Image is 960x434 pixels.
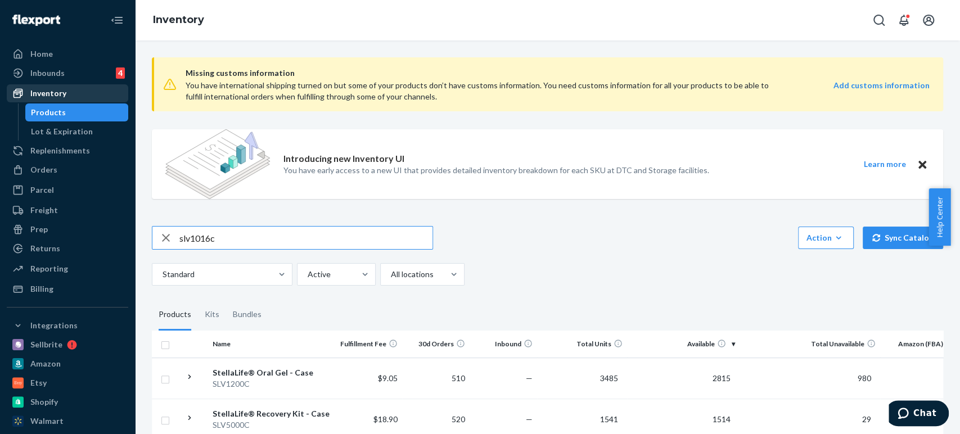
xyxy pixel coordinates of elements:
[858,414,876,424] span: 29
[25,103,129,121] a: Products
[159,299,191,331] div: Products
[917,9,940,31] button: Open account menu
[31,126,93,137] div: Lot & Expiration
[596,414,623,424] span: 1541
[833,80,930,102] a: Add customs information
[929,188,950,246] button: Help Center
[30,320,78,331] div: Integrations
[7,64,128,82] a: Inbounds4
[186,80,781,102] div: You have international shipping turned on but some of your products don’t have customs informatio...
[7,142,128,160] a: Replenishments
[186,66,930,80] span: Missing customs information
[7,161,128,179] a: Orders
[526,373,533,383] span: —
[402,358,470,399] td: 510
[30,67,65,79] div: Inbounds
[233,299,262,331] div: Bundles
[806,232,845,243] div: Action
[7,336,128,354] a: Sellbrite
[7,260,128,278] a: Reporting
[165,129,270,199] img: new-reports-banner-icon.82668bd98b6a51aee86340f2a7b77ae3.png
[7,84,128,102] a: Inventory
[596,373,623,383] span: 3485
[889,400,949,428] iframe: Opens a widget where you can chat to one of our agents
[390,269,391,280] input: All locations
[526,414,533,424] span: —
[7,45,128,63] a: Home
[7,201,128,219] a: Freight
[378,373,398,383] span: $9.05
[868,9,890,31] button: Open Search Box
[144,4,213,37] ol: breadcrumbs
[106,9,128,31] button: Close Navigation
[833,80,930,90] strong: Add customs information
[179,227,432,249] input: Search inventory by name or sku
[30,377,47,388] div: Etsy
[915,157,930,171] button: Close
[893,9,915,31] button: Open notifications
[161,269,163,280] input: Standard
[880,331,959,358] th: Amazon (FBA)
[213,419,330,431] div: SLV5000C
[627,331,740,358] th: Available
[7,412,128,430] a: Walmart
[30,263,68,274] div: Reporting
[30,415,64,427] div: Walmart
[31,107,66,118] div: Products
[30,396,58,408] div: Shopify
[7,374,128,392] a: Etsy
[12,15,60,26] img: Flexport logo
[30,339,62,350] div: Sellbrite
[30,145,90,156] div: Replenishments
[205,299,219,331] div: Kits
[708,414,735,424] span: 1514
[116,67,125,79] div: 4
[863,227,943,249] button: Sync Catalog
[7,239,128,257] a: Returns
[7,355,128,373] a: Amazon
[857,157,913,171] button: Learn more
[335,331,402,358] th: Fulfillment Fee
[30,283,53,295] div: Billing
[30,205,58,216] div: Freight
[213,378,330,390] div: SLV1200C
[213,367,330,378] div: StellaLife® Oral Gel - Case
[30,164,57,175] div: Orders
[208,331,335,358] th: Name
[798,227,854,249] button: Action
[307,269,308,280] input: Active
[30,243,60,254] div: Returns
[30,184,54,196] div: Parcel
[283,165,709,176] p: You have early access to a new UI that provides detailed inventory breakdown for each SKU at DTC ...
[708,373,735,383] span: 2815
[7,181,128,199] a: Parcel
[7,220,128,238] a: Prep
[30,48,53,60] div: Home
[283,152,404,165] p: Introducing new Inventory UI
[7,393,128,411] a: Shopify
[213,408,330,419] div: StellaLife® Recovery Kit - Case
[30,358,61,369] div: Amazon
[7,317,128,334] button: Integrations
[373,414,398,424] span: $18.90
[153,13,204,26] a: Inventory
[853,373,876,383] span: 980
[402,331,470,358] th: 30d Orders
[30,224,48,235] div: Prep
[470,331,537,358] th: Inbound
[25,123,129,141] a: Lot & Expiration
[30,88,66,99] div: Inventory
[537,331,627,358] th: Total Units
[740,331,880,358] th: Total Unavailable
[7,280,128,298] a: Billing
